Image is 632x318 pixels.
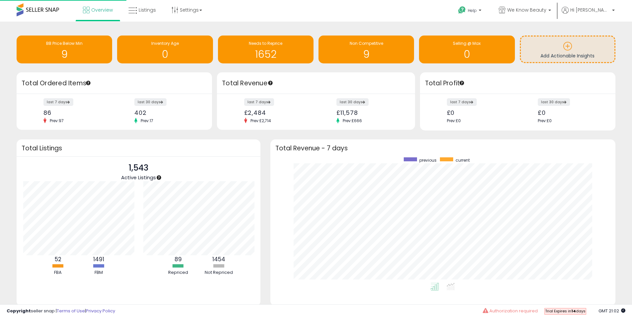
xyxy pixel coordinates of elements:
span: Active Listings [121,174,156,181]
div: Repriced [158,270,198,276]
h3: Total Listings [22,146,255,151]
span: Prev: £0 [538,118,552,123]
div: £11,578 [336,109,403,116]
span: Prev: £666 [339,118,365,123]
span: Prev: £2,714 [247,118,274,123]
span: Prev: £0 [447,118,461,123]
div: £0 [447,109,513,116]
i: Get Help [458,6,466,14]
span: Selling @ Max [453,40,481,46]
b: 89 [175,255,182,263]
b: 14 [571,308,576,314]
span: 2025-08-14 21:02 GMT [598,308,625,314]
a: Add Actionable Insights [521,37,614,62]
a: Needs to Reprice 1652 [218,36,314,63]
div: 86 [43,109,109,116]
h1: 9 [20,49,109,60]
p: 1,543 [121,162,156,174]
span: Prev: 17 [137,118,157,123]
label: last 30 days [538,98,570,106]
div: £2,484 [244,109,311,116]
span: BB Price Below Min [46,40,83,46]
b: 1491 [93,255,104,263]
div: FBM [79,270,119,276]
div: Tooltip anchor [85,80,91,86]
label: last 7 days [447,98,477,106]
a: Privacy Policy [86,308,115,314]
label: last 7 days [43,98,73,106]
span: Authorization required [489,308,538,314]
span: Needs to Reprice [249,40,282,46]
div: FBA [38,270,78,276]
span: Hi [PERSON_NAME] [570,7,610,13]
span: Listings [139,7,156,13]
div: Tooltip anchor [156,175,162,181]
div: 402 [134,109,200,116]
span: Inventory Age [151,40,179,46]
a: BB Price Below Min 9 [17,36,112,63]
a: Terms of Use [57,308,85,314]
h3: Total Revenue - 7 days [275,146,610,151]
div: Not Repriced [199,270,239,276]
h1: 9 [322,49,411,60]
div: Tooltip anchor [267,80,273,86]
strong: Copyright [7,308,31,314]
div: £0 [538,109,604,116]
span: Trial Expires in days [545,308,586,314]
b: 1454 [212,255,225,263]
a: Help [453,1,488,22]
h1: 1652 [221,49,310,60]
h3: Total Profit [425,79,610,88]
h3: Total Revenue [222,79,410,88]
b: 52 [55,255,61,263]
span: Non Competitive [350,40,383,46]
div: Tooltip anchor [459,80,465,86]
h1: 0 [422,49,511,60]
a: Inventory Age 0 [117,36,213,63]
span: Prev: 97 [46,118,67,123]
label: last 30 days [134,98,167,106]
span: current [456,157,470,163]
span: previous [419,157,437,163]
span: Add Actionable Insights [540,52,595,59]
span: Help [468,8,477,13]
a: Hi [PERSON_NAME] [562,7,615,22]
label: last 7 days [244,98,274,106]
a: Selling @ Max 0 [419,36,515,63]
h1: 0 [120,49,209,60]
span: Overview [91,7,113,13]
div: seller snap | | [7,308,115,314]
label: last 30 days [336,98,369,106]
h3: Total Ordered Items [22,79,207,88]
a: Non Competitive 9 [318,36,414,63]
span: We Know Beauty [507,7,546,13]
